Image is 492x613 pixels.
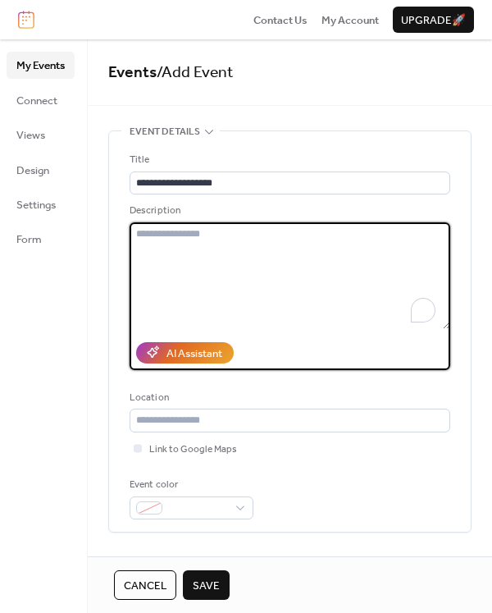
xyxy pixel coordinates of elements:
div: Location [130,390,447,406]
span: Settings [16,197,56,213]
a: Events [108,57,157,88]
a: Form [7,226,75,252]
span: / Add Event [157,57,234,88]
a: Connect [7,87,75,113]
a: Settings [7,191,75,217]
span: Contact Us [253,12,307,29]
div: Description [130,203,447,219]
span: Date and time [130,552,199,569]
span: Event details [130,124,200,140]
span: Connect [16,93,57,109]
span: My Events [16,57,65,74]
span: Save [193,578,220,594]
span: My Account [321,12,379,29]
div: AI Assistant [166,345,222,362]
button: Cancel [114,570,176,600]
span: Views [16,127,45,144]
textarea: To enrich screen reader interactions, please activate Accessibility in Grammarly extension settings [130,222,450,329]
img: logo [18,11,34,29]
span: Upgrade 🚀 [401,12,466,29]
span: Design [16,162,49,179]
div: Event color [130,477,250,493]
span: Link to Google Maps [149,441,237,458]
a: Contact Us [253,11,307,28]
button: Save [183,570,230,600]
a: Views [7,121,75,148]
div: Title [130,152,447,168]
button: Upgrade🚀 [393,7,474,33]
span: Cancel [124,578,166,594]
a: Design [7,157,75,183]
a: My Account [321,11,379,28]
a: My Events [7,52,75,78]
span: Form [16,231,42,248]
button: AI Assistant [136,342,234,364]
